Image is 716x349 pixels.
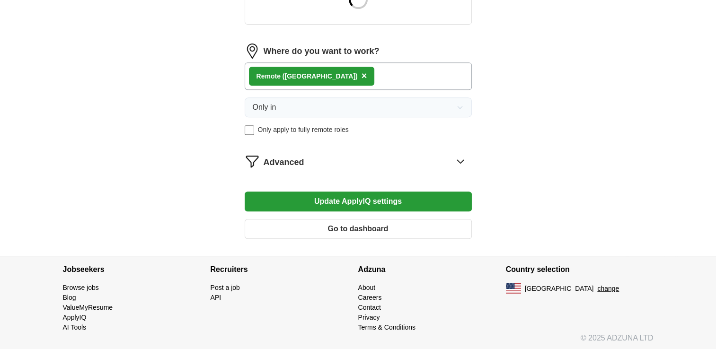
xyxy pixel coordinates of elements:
span: Only apply to fully remote roles [258,125,349,135]
a: API [211,294,221,301]
button: × [362,69,367,83]
img: location.png [245,44,260,59]
img: US flag [506,283,521,294]
a: AI Tools [63,323,87,331]
a: Browse jobs [63,284,99,291]
span: × [362,70,367,81]
input: Only apply to fully remote roles [245,125,254,135]
button: Update ApplyIQ settings [245,192,472,211]
span: Advanced [264,156,304,169]
button: Only in [245,97,472,117]
h4: Country selection [506,256,654,283]
a: ApplyIQ [63,314,87,321]
span: Only in [253,102,276,113]
a: Post a job [211,284,240,291]
label: Where do you want to work? [264,45,380,58]
img: filter [245,154,260,169]
a: Privacy [358,314,380,321]
div: Remote ([GEOGRAPHIC_DATA]) [256,71,358,81]
button: change [597,284,619,294]
a: About [358,284,376,291]
a: Contact [358,304,381,311]
a: Terms & Conditions [358,323,415,331]
button: Go to dashboard [245,219,472,239]
a: Careers [358,294,382,301]
a: ValueMyResume [63,304,113,311]
a: Blog [63,294,76,301]
span: [GEOGRAPHIC_DATA] [525,284,594,294]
